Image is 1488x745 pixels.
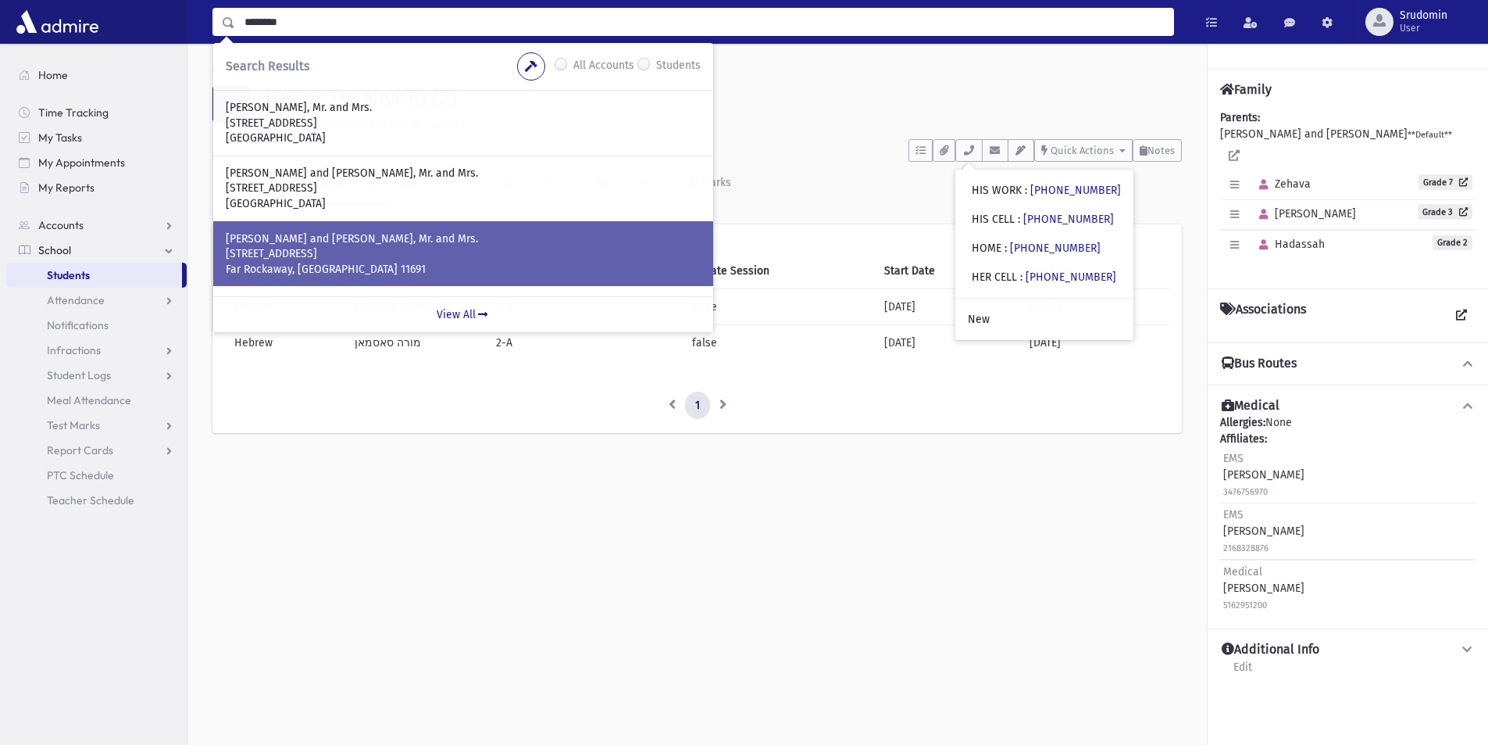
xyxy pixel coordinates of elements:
[1223,450,1304,500] div: [PERSON_NAME]
[212,64,269,77] a: Students
[212,162,288,206] a: Activity
[6,100,187,125] a: Time Tracking
[38,68,68,82] span: Home
[12,6,102,38] img: AdmirePro
[1252,207,1356,220] span: [PERSON_NAME]
[226,59,309,73] span: Search Results
[38,243,71,257] span: School
[226,131,701,146] p: [GEOGRAPHIC_DATA]
[266,85,1182,112] h1: [PERSON_NAME] (2)
[6,150,187,175] a: My Appointments
[1233,658,1253,686] a: Edit
[235,8,1173,36] input: Search
[1133,139,1182,162] button: Notes
[1223,487,1268,497] small: 3476756970
[1223,564,1304,613] div: [PERSON_NAME]
[1004,242,1007,255] span: :
[1220,82,1272,97] h4: Family
[226,262,701,278] p: Far Rockaway, [GEOGRAPHIC_DATA] 11691
[1025,184,1027,197] span: :
[47,393,131,407] span: Meal Attendance
[47,293,105,307] span: Attendance
[226,100,701,116] p: [PERSON_NAME], Mr. and Mrs.
[38,218,84,232] span: Accounts
[1222,356,1297,372] h4: Bus Routes
[656,57,701,76] label: Students
[683,324,875,360] td: false
[47,493,134,507] span: Teacher Schedule
[38,156,125,170] span: My Appointments
[6,125,187,150] a: My Tasks
[1018,213,1020,226] span: :
[1010,242,1101,255] a: [PHONE_NUMBER]
[683,253,875,289] th: Private Session
[1034,139,1133,162] button: Quick Actions
[1147,145,1175,156] span: Notes
[1418,174,1472,190] a: Grade 7
[1020,324,1169,360] td: [DATE]
[345,324,487,360] td: מורה סאסמאן
[225,324,345,360] td: Hebrew
[1400,22,1447,34] span: User
[6,388,187,413] a: Meal Attendance
[226,181,701,196] p: [STREET_ADDRESS]
[1418,204,1472,220] a: Grade 3
[1220,416,1265,429] b: Allergies:
[1222,398,1279,414] h4: Medical
[1030,184,1121,197] a: [PHONE_NUMBER]
[6,338,187,363] a: Infractions
[1220,109,1476,276] div: [PERSON_NAME] and [PERSON_NAME]
[213,296,713,332] a: View All
[38,131,82,145] span: My Tasks
[1220,398,1476,414] button: Medical
[1223,452,1244,465] span: EMS
[266,118,1182,133] h6: [STREET_ADDRESS][PERSON_NAME]
[875,288,1020,324] td: [DATE]
[1223,508,1244,521] span: EMS
[1020,270,1022,284] span: :
[1433,235,1472,250] span: Grade 2
[6,313,187,338] a: Notifications
[955,305,1133,334] a: New
[1223,507,1304,556] div: [PERSON_NAME]
[47,443,113,457] span: Report Cards
[1220,356,1476,372] button: Bus Routes
[6,488,187,513] a: Teacher Schedule
[1023,213,1114,226] a: [PHONE_NUMBER]
[1400,9,1447,22] span: Srudomin
[1252,177,1311,191] span: Zehava
[1223,543,1269,553] small: 2168328876
[6,263,182,288] a: Students
[6,463,187,488] a: PTC Schedule
[6,175,187,200] a: My Reports
[38,106,109,120] span: Time Tracking
[47,468,114,482] span: PTC Schedule
[1026,270,1116,284] a: [PHONE_NUMBER]
[972,182,1121,199] div: HIS WORK
[6,363,187,388] a: Student Logs
[47,268,90,282] span: Students
[1223,600,1267,611] small: 5162951200
[487,324,565,360] td: 2-A
[698,176,731,189] div: Marks
[226,166,701,181] p: [PERSON_NAME] and [PERSON_NAME], Mr. and Mrs.
[6,438,187,463] a: Report Cards
[6,413,187,438] a: Test Marks
[1220,302,1306,330] h4: Associations
[1223,565,1262,578] span: Medical
[212,63,269,85] nav: breadcrumb
[1220,111,1260,124] b: Parents:
[226,196,701,212] p: [GEOGRAPHIC_DATA]
[6,63,187,88] a: Home
[6,238,187,263] a: School
[875,253,1020,289] th: Start Date
[683,288,875,324] td: false
[1222,642,1319,658] h4: Additional Info
[47,418,100,432] span: Test Marks
[1252,238,1325,251] span: Hadassah
[1051,145,1114,156] span: Quick Actions
[47,318,109,332] span: Notifications
[1447,302,1476,330] a: View all Associations
[6,288,187,313] a: Attendance
[226,246,701,262] p: [STREET_ADDRESS]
